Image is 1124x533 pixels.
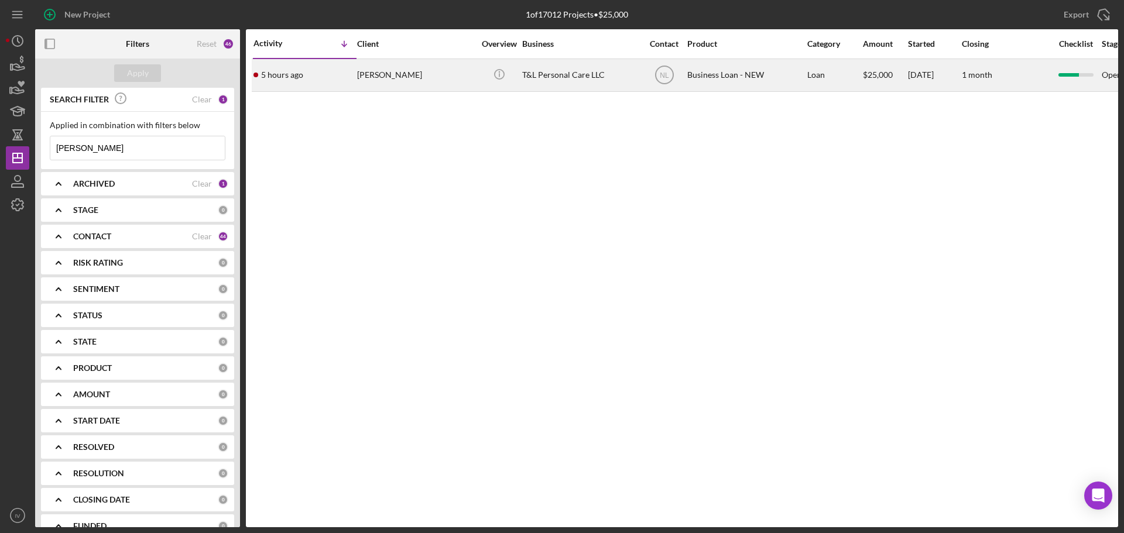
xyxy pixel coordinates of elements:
div: 46 [222,38,234,50]
button: New Project [35,3,122,26]
div: Closing [962,39,1050,49]
button: Apply [114,64,161,82]
div: Clear [192,179,212,188]
div: Category [807,39,862,49]
div: 0 [218,205,228,215]
div: 0 [218,415,228,426]
div: 0 [218,336,228,347]
div: [DATE] [908,60,961,91]
div: Apply [127,64,149,82]
div: Export [1064,3,1089,26]
div: Reset [197,39,217,49]
div: 0 [218,521,228,531]
b: STATE [73,337,97,346]
div: 0 [218,468,228,479]
b: ARCHIVED [73,179,115,188]
div: Business [522,39,639,49]
b: AMOUNT [73,390,110,399]
div: 0 [218,310,228,321]
div: $25,000 [863,60,907,91]
div: Checklist [1051,39,1101,49]
div: Business Loan - NEW [687,60,804,91]
div: Open Intercom Messenger [1084,482,1112,510]
div: 1 of 17012 Projects • $25,000 [526,10,628,19]
div: 0 [218,284,228,294]
b: Filters [126,39,149,49]
div: Clear [192,232,212,241]
div: 1 [218,94,228,105]
div: Overview [477,39,521,49]
b: STAGE [73,205,98,215]
b: SENTIMENT [73,284,119,294]
time: 1 month [962,70,992,80]
b: STATUS [73,311,102,320]
text: IV [15,513,20,519]
b: RESOLVED [73,442,114,452]
b: PRODUCT [73,363,112,373]
b: SEARCH FILTER [50,95,109,104]
div: 44 [218,231,228,242]
div: 0 [218,363,228,373]
div: 0 [218,389,228,400]
b: CONTACT [73,232,111,241]
div: 1 [218,178,228,189]
button: IV [6,504,29,527]
div: Applied in combination with filters below [50,121,225,130]
div: Activity [253,39,305,48]
div: [PERSON_NAME] [357,60,474,91]
div: Clear [192,95,212,104]
b: START DATE [73,416,120,425]
div: New Project [64,3,110,26]
div: 0 [218,257,228,268]
div: Started [908,39,961,49]
b: RESOLUTION [73,469,124,478]
div: Loan [807,60,862,91]
text: NL [660,71,669,80]
b: RISK RATING [73,258,123,267]
div: Client [357,39,474,49]
div: Product [687,39,804,49]
button: Export [1052,3,1118,26]
div: 0 [218,442,228,452]
div: Contact [642,39,686,49]
b: FUNDED [73,521,107,531]
div: 0 [218,494,228,505]
time: 2025-08-12 15:52 [261,70,303,80]
div: T&L Personal Care LLC [522,60,639,91]
div: Amount [863,39,907,49]
b: CLOSING DATE [73,495,130,504]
